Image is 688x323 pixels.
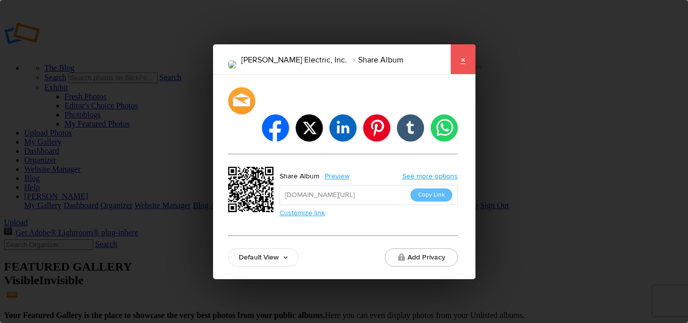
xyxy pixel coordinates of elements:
[228,167,277,215] div: https://slickpic.us/18350977AUMx
[296,114,323,142] li: twitter
[397,114,424,142] li: tumblr
[280,209,325,217] a: Customize link
[431,114,458,142] li: whatsapp
[410,188,452,202] button: Copy Link
[228,60,236,69] img: commercial_electrician.png
[241,51,347,69] li: [PERSON_NAME] Electric, Inc.
[280,170,319,183] div: Share Album
[347,51,403,69] li: Share Album
[262,114,289,142] li: facebook
[385,248,458,267] button: Add Privacy
[450,44,475,75] a: ×
[363,114,390,142] li: pinterest
[319,170,357,183] a: Preview
[329,114,357,142] li: linkedin
[228,248,299,267] a: Default View
[402,172,458,180] a: See more options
